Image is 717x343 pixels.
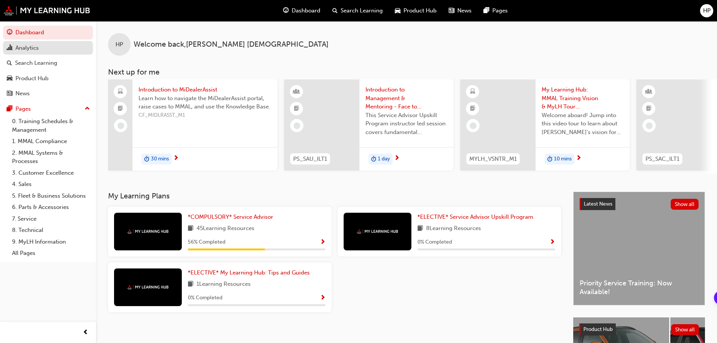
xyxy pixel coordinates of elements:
span: learningResourceType_INSTRUCTOR_LED-icon [646,87,652,97]
span: Introduction to MiDealerAssist [139,85,271,94]
span: learningResourceType_ELEARNING-icon [470,87,475,97]
div: News [15,89,30,98]
span: *COMPULSORY* Service Advisor [188,213,273,220]
div: Search Learning [15,59,57,67]
span: pages-icon [7,106,12,113]
span: PS_SAU_ILT1 [293,155,327,163]
a: search-iconSearch Learning [326,3,389,18]
a: pages-iconPages [478,3,514,18]
span: booktick-icon [118,104,123,114]
span: 56 % Completed [188,238,225,247]
a: Product Hub [3,72,93,85]
button: Show Progress [320,293,326,303]
span: HP [116,40,123,49]
button: Show all [671,324,699,335]
a: Product HubShow all [579,323,699,335]
a: Latest NewsShow allPriority Service Training: Now Available! [573,192,705,305]
img: mmal [4,6,90,15]
span: news-icon [449,6,454,15]
span: 10 mins [554,155,572,163]
h3: My Learning Plans [108,192,561,200]
a: guage-iconDashboard [277,3,326,18]
span: 1 Learning Resources [196,280,251,289]
a: MYLH_VSNTR_M1My Learning Hub: MMAL Training Vision & MyLH Tour (Elective)Welcome aboard! Jump int... [460,79,630,171]
span: 0 % Completed [417,238,452,247]
span: learningResourceType_INSTRUCTOR_LED-icon [294,87,299,97]
span: Welcome back , [PERSON_NAME] [DEMOGRAPHIC_DATA] [134,40,329,49]
a: 1. MMAL Compliance [9,136,93,147]
button: Pages [3,102,93,116]
button: DashboardAnalyticsSearch LearningProduct HubNews [3,24,93,102]
span: learningRecordVerb_NONE-icon [117,122,124,129]
span: Search Learning [341,6,383,15]
span: This Service Advisor Upskill Program instructor led session covers fundamental management styles ... [365,111,448,137]
span: Learn how to navigate the MiDealerAssist portal, raise cases to MMAL, and use the Knowledge Base. [139,94,271,111]
a: 9. MyLH Information [9,236,93,248]
a: 4. Sales [9,178,93,190]
span: search-icon [332,6,338,15]
span: 8 Learning Resources [426,224,481,233]
span: Pages [492,6,508,15]
span: pages-icon [484,6,489,15]
span: booktick-icon [646,104,652,114]
span: booktick-icon [294,104,299,114]
a: *ELECTIVE* My Learning Hub: Tips and Guides [188,268,313,277]
a: Introduction to MiDealerAssistLearn how to navigate the MiDealerAssist portal, raise cases to MMA... [108,79,277,171]
a: 7. Service [9,213,93,225]
span: duration-icon [144,154,149,164]
span: 45 Learning Resources [196,224,254,233]
span: duration-icon [371,154,376,164]
span: Product Hub [583,326,613,332]
button: Show Progress [320,238,326,247]
span: My Learning Hub: MMAL Training Vision & MyLH Tour (Elective) [542,85,624,111]
span: book-icon [188,224,193,233]
a: 3. Customer Excellence [9,167,93,179]
span: prev-icon [83,328,88,337]
span: laptop-icon [118,87,123,97]
span: *ELECTIVE* My Learning Hub: Tips and Guides [188,269,310,276]
a: 2. MMAL Systems & Processes [9,147,93,167]
span: 1 day [378,155,390,163]
button: Show Progress [550,238,555,247]
span: booktick-icon [470,104,475,114]
a: news-iconNews [443,3,478,18]
span: 0 % Completed [188,294,222,302]
span: book-icon [417,224,423,233]
a: News [3,87,93,101]
span: car-icon [395,6,400,15]
span: MYLH_VSNTR_M1 [469,155,517,163]
span: Show Progress [320,295,326,302]
span: book-icon [188,280,193,289]
span: learningRecordVerb_NONE-icon [646,122,653,129]
span: guage-icon [283,6,289,15]
span: 30 mins [151,155,169,163]
a: car-iconProduct Hub [389,3,443,18]
span: Priority Service Training: Now Available! [580,279,699,296]
button: Show all [671,199,699,210]
span: duration-icon [547,154,553,164]
a: 8. Technical [9,224,93,236]
a: Search Learning [3,56,93,70]
span: Latest News [584,201,612,207]
span: Show Progress [550,239,555,246]
a: *COMPULSORY* Service Advisor [188,213,276,221]
a: PS_SAU_ILT1Introduction to Management & Mentoring - Face to Face Instructor Led Training (Service... [284,79,454,171]
span: PS_SAC_ILT1 [645,155,679,163]
div: Product Hub [15,74,49,83]
span: next-icon [576,155,582,162]
a: All Pages [9,247,93,259]
span: up-icon [85,104,90,114]
span: CF_MIDLRASST_M1 [139,111,271,120]
img: mmal [127,285,169,290]
span: next-icon [394,155,400,162]
a: 5. Fleet & Business Solutions [9,190,93,202]
div: Pages [15,105,31,113]
span: learningRecordVerb_NONE-icon [470,122,476,129]
span: Show Progress [320,239,326,246]
span: HP [703,6,711,15]
span: Welcome aboard! Jump into this video tour to learn about [PERSON_NAME]'s vision for your learning... [542,111,624,137]
h3: Next up for me [96,68,717,76]
a: Latest NewsShow all [580,198,699,210]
